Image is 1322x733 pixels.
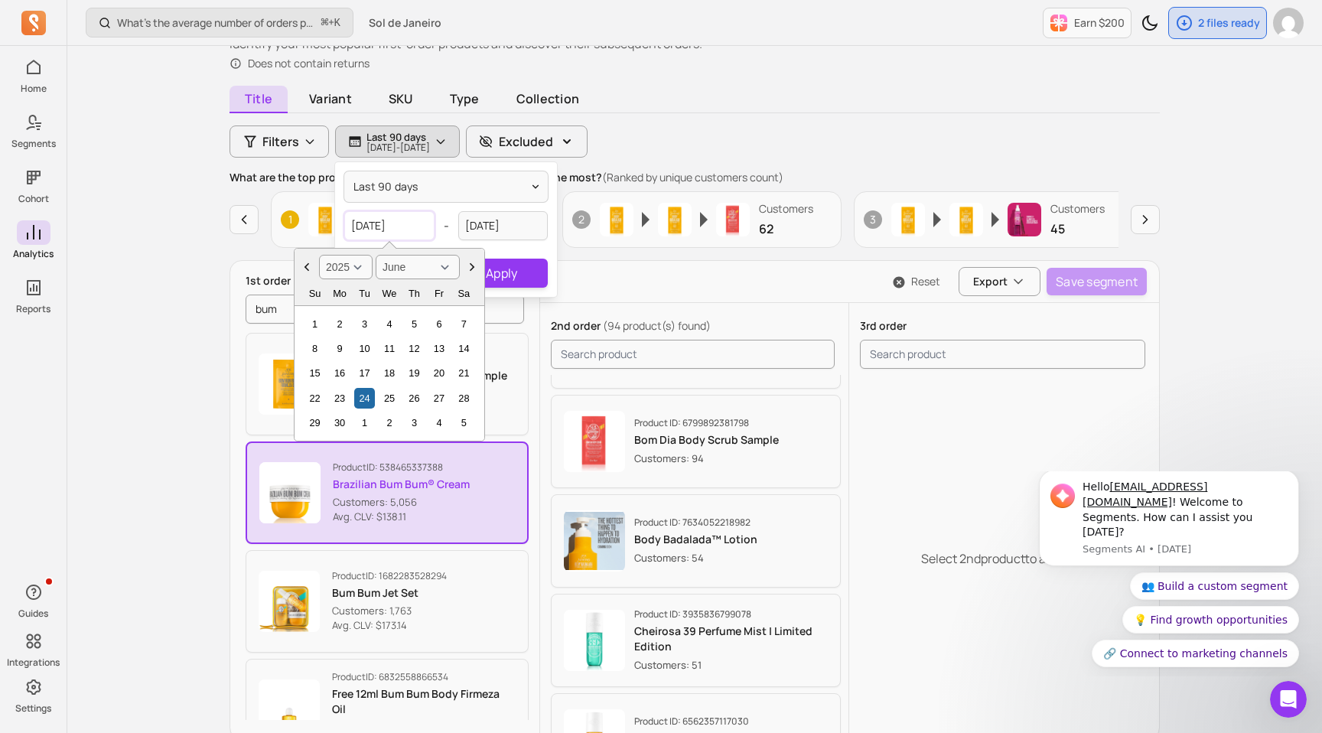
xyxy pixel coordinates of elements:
div: Wednesday [379,283,399,304]
div: Choose Tuesday, June 24th, 2025 [354,388,375,409]
div: Choose Wednesday, June 25th, 2025 [379,388,399,409]
p: Cheirosa 39 Perfume Mist | Limited Edition [634,624,829,654]
div: Choose Thursday, June 26th, 2025 [404,388,425,409]
button: Product imageProduct ID: 3935836799078Cheirosa 39 Perfume Mist | Limited EditionCustomers: 51 [551,594,842,687]
span: - [444,217,449,235]
p: Select 2nd product to analyze. [921,549,1085,568]
p: Bum Bum Jet Set [332,585,447,601]
div: Choose Tuesday, July 1st, 2025 [354,412,375,433]
input: search product [860,340,1145,369]
button: Reset [881,274,952,289]
p: Excluded [499,132,553,151]
div: Choose Thursday, June 5th, 2025 [404,314,425,334]
div: Tuesday [354,283,375,304]
div: Saturday [454,283,474,304]
img: Product image [259,353,320,415]
p: Product ID: 6562357117030 [634,715,777,728]
button: 3Product imageProduct imageProduct imageCustomers45 [854,191,1133,248]
div: Choose Sunday, June 1st, 2025 [304,314,325,334]
img: Product image [600,203,633,236]
span: SKU [373,86,428,112]
p: Free 12ml Bum Bum Body Firmeza Oil [332,686,516,717]
button: Export [959,267,1040,296]
span: Title [230,86,288,113]
p: Customers: 54 [634,550,757,565]
p: Settings [15,702,51,715]
p: Reports [16,303,50,315]
p: Customers [759,201,813,217]
p: Bom Dia Body Scrub Sample [634,432,779,448]
p: [DATE] - [DATE] [366,143,430,152]
div: Choose Date [294,248,485,441]
p: 2 files ready [1198,15,1260,31]
div: Choose Friday, July 4th, 2025 [428,412,449,433]
span: (94 product(s) found) [603,318,711,333]
button: Toggle dark mode [1135,8,1165,38]
img: avatar [1273,8,1304,38]
p: Product ID: 6832558866534 [332,671,516,683]
span: 1 [281,210,299,229]
div: Choose Thursday, June 12th, 2025 [404,338,425,359]
iframe: Intercom live chat [1270,681,1307,718]
button: What’s the average number of orders per customer?⌘+K [86,8,353,37]
iframe: Intercom notifications message [1016,471,1322,676]
button: Product imageProduct ID: 7634052218982Body Badalada™ LotionCustomers: 54 [551,494,842,588]
p: Brazilian Bum Bum® Cream [333,477,470,492]
img: Product image [564,610,625,671]
img: Product image [891,203,925,236]
button: Sol de Janeiro [360,9,451,37]
div: Choose Tuesday, June 3rd, 2025 [354,314,375,334]
p: Customers: 51 [634,657,829,673]
button: Earn $200 [1043,8,1132,38]
p: Product ID: 538465337388 [333,461,470,474]
button: 1Product imageProduct imageProduct imageCustomers84 [271,191,550,248]
div: Choose Sunday, June 15th, 2025 [304,363,325,383]
p: Does not contain returns [248,56,370,71]
p: Avg. CLV: $138.11 [333,510,470,525]
p: Home [21,83,47,95]
p: Product ID: 3935836799078 [634,608,829,621]
p: 45 [1050,220,1105,238]
button: Filters [230,125,329,158]
span: 2 [572,210,591,229]
div: Choose Friday, June 13th, 2025 [428,338,449,359]
img: Product image [308,203,342,236]
div: Choose Saturday, June 21st, 2025 [454,363,474,383]
span: Sol de Janeiro [369,15,441,31]
input: yyyy-mm-dd [344,211,435,240]
img: Product image [259,571,320,632]
button: 2Product imageProduct imageProduct imageCustomers62 [562,191,842,248]
img: Product image [564,411,625,472]
div: Choose Wednesday, June 11th, 2025 [379,338,399,359]
div: Message content [67,8,272,68]
div: Choose Sunday, June 22nd, 2025 [304,388,325,409]
span: Export [973,274,1008,289]
p: Last 90 days [366,131,430,143]
img: Product image [259,462,321,523]
p: Cohort [18,193,49,205]
input: yyyy-mm-dd [458,211,549,240]
kbd: ⌘ [321,14,329,33]
button: Excluded [466,125,588,158]
div: Choose Saturday, July 5th, 2025 [454,412,474,433]
div: Choose Saturday, June 14th, 2025 [454,338,474,359]
a: [EMAIL_ADDRESS][DOMAIN_NAME] [67,9,191,37]
div: Choose Saturday, June 7th, 2025 [454,314,474,334]
p: What are the top product sequences new customer purchase the most? [230,170,1160,185]
img: Product image [658,203,692,236]
button: 2 files ready [1168,7,1267,39]
button: Product imageProduct ID: 6799892381798Bom Dia Body Scrub SampleCustomers: 94 [551,395,842,488]
p: Earn $200 [1074,15,1125,31]
p: 62 [759,220,813,238]
span: Collection [501,86,594,112]
p: 2nd order [551,318,835,334]
div: Thursday [404,283,425,304]
button: Quick reply: 👥 Build a custom segment [114,101,284,129]
p: Segments [11,138,56,150]
div: Monday [329,283,350,304]
span: 3 [864,210,882,229]
div: Sunday [304,283,325,304]
p: Avg. CLV: $173.14 [332,618,447,634]
div: Choose Saturday, June 28th, 2025 [454,388,474,409]
div: Choose Monday, June 30th, 2025 [329,412,350,433]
